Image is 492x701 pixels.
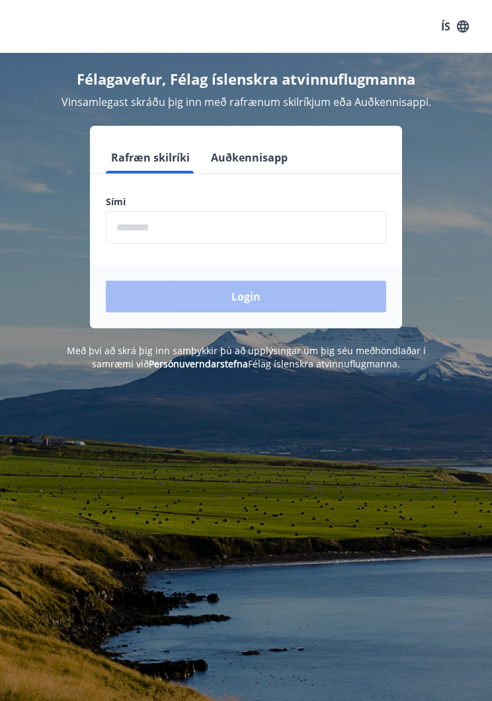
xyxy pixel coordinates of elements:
h4: Félagavefur, Félag íslenskra atvinnuflugmanna [16,69,476,89]
button: ÍS [434,15,476,38]
button: Rafræn skilríki [106,142,195,173]
button: Auðkennisapp [206,142,293,173]
span: Með því að skrá þig inn samþykkir þú að upplýsingar um þig séu meðhöndlaðar í samræmi við Félag í... [67,344,426,370]
a: Persónuverndarstefna [149,357,248,370]
label: Sími [106,195,386,209]
span: Vinsamlegast skráðu þig inn með rafrænum skilríkjum eða Auðkennisappi. [61,95,431,109]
